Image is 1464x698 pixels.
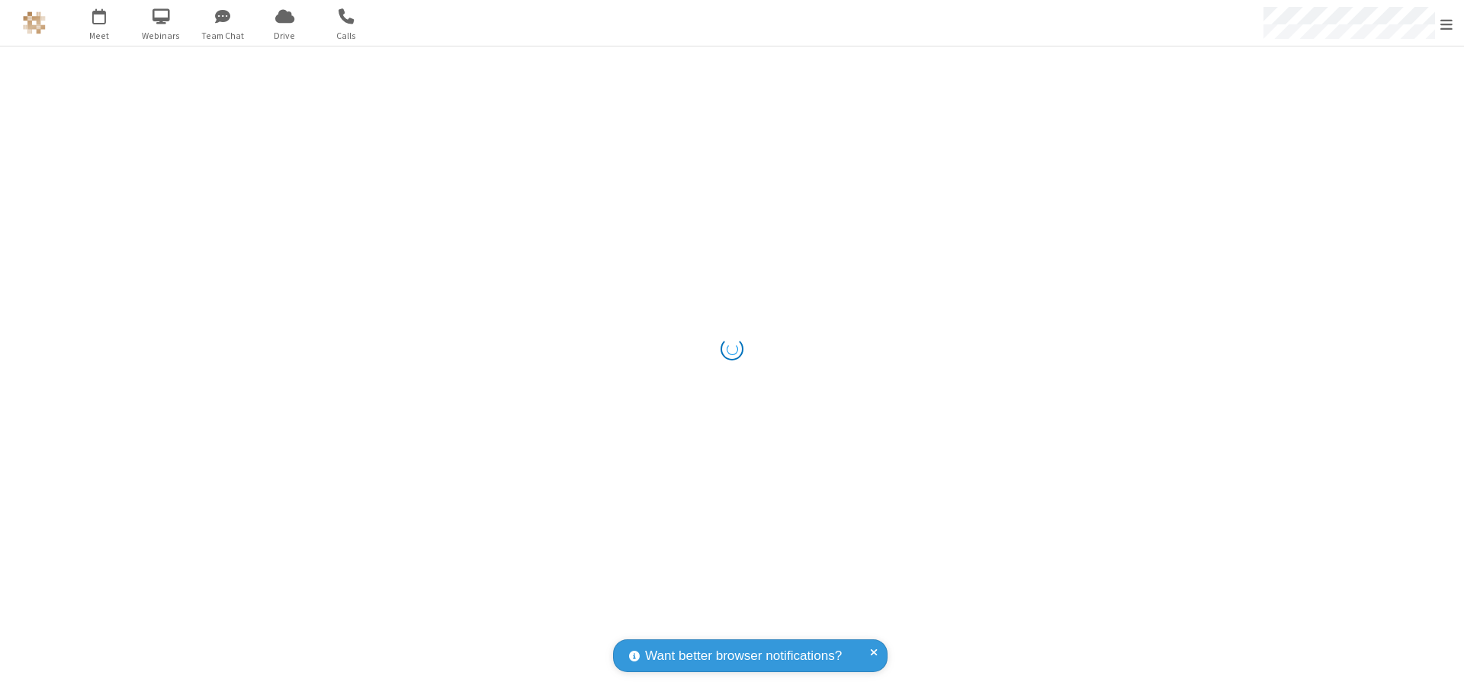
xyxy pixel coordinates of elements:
[194,29,252,43] span: Team Chat
[133,29,190,43] span: Webinars
[318,29,375,43] span: Calls
[645,646,842,666] span: Want better browser notifications?
[71,29,128,43] span: Meet
[256,29,313,43] span: Drive
[23,11,46,34] img: QA Selenium DO NOT DELETE OR CHANGE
